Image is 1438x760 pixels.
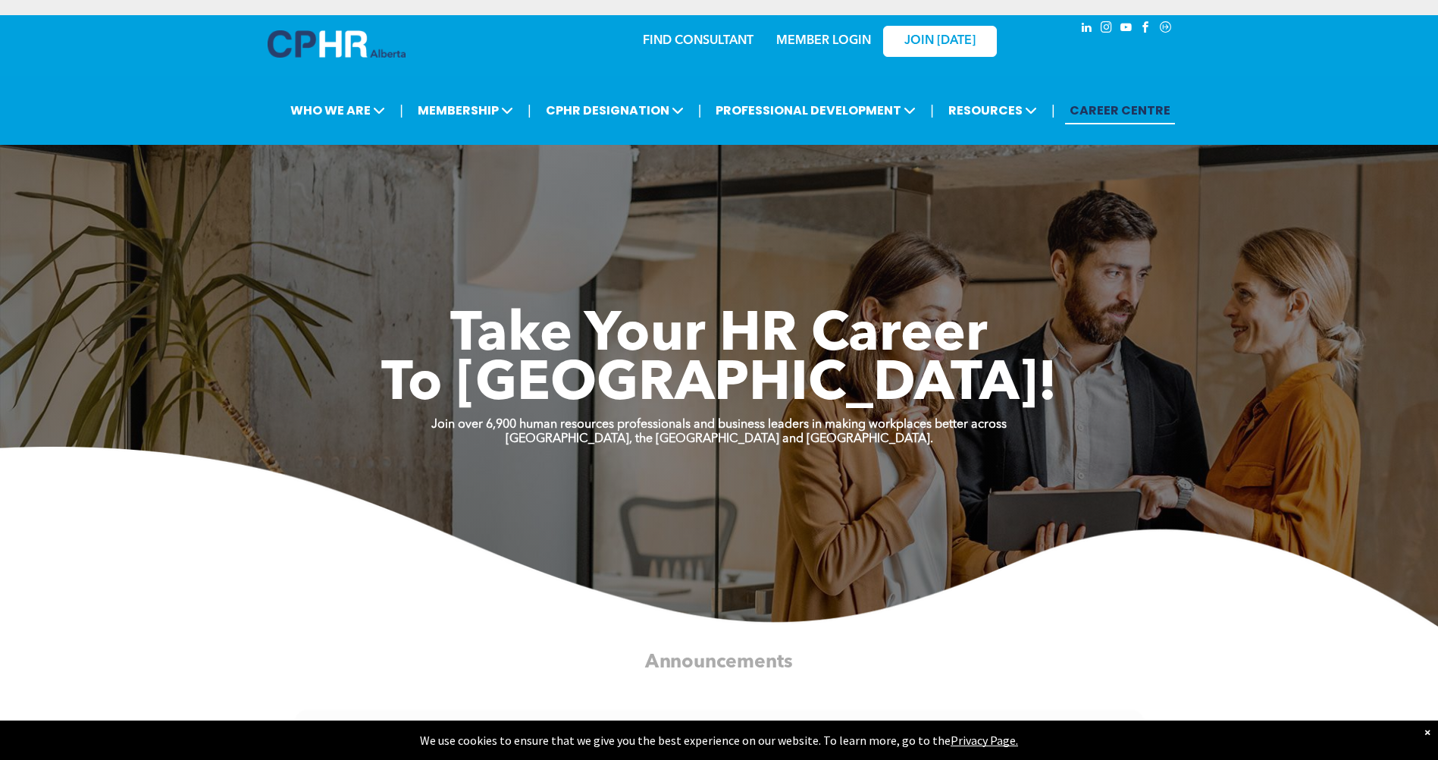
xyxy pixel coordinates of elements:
[413,96,518,124] span: MEMBERSHIP
[506,433,933,445] strong: [GEOGRAPHIC_DATA], the [GEOGRAPHIC_DATA] and [GEOGRAPHIC_DATA].
[1079,19,1095,39] a: linkedin
[1424,724,1430,740] div: Dismiss notification
[883,26,997,57] a: JOIN [DATE]
[268,30,406,58] img: A blue and white logo for cp alberta
[541,96,688,124] span: CPHR DESIGNATION
[776,35,871,47] a: MEMBER LOGIN
[930,95,934,126] li: |
[698,95,702,126] li: |
[1158,19,1174,39] a: Social network
[1138,19,1154,39] a: facebook
[643,35,753,47] a: FIND CONSULTANT
[431,419,1007,431] strong: Join over 6,900 human resources professionals and business leaders in making workplaces better ac...
[944,96,1042,124] span: RESOURCES
[951,733,1018,748] a: Privacy Page.
[381,358,1057,413] span: To [GEOGRAPHIC_DATA]!
[1118,19,1135,39] a: youtube
[450,309,988,363] span: Take Your HR Career
[286,96,390,124] span: WHO WE ARE
[399,95,403,126] li: |
[528,95,531,126] li: |
[1051,95,1055,126] li: |
[645,652,792,671] span: Announcements
[904,34,976,49] span: JOIN [DATE]
[711,96,920,124] span: PROFESSIONAL DEVELOPMENT
[1065,96,1175,124] a: CAREER CENTRE
[1098,19,1115,39] a: instagram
